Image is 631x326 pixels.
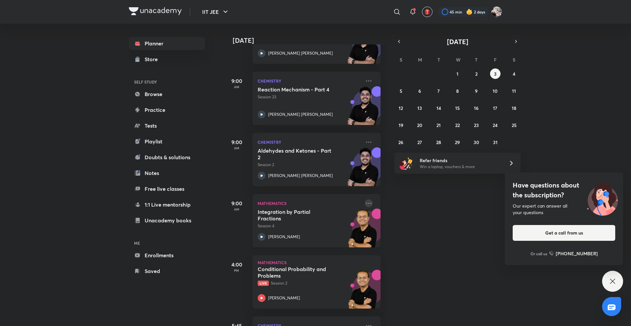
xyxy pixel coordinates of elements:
[258,138,361,146] p: Chemistry
[471,120,481,130] button: October 23, 2025
[513,203,615,216] div: Our expert can answer all your questions
[512,88,516,94] abbr: October 11, 2025
[223,85,250,89] p: AM
[433,137,444,147] button: October 28, 2025
[344,209,381,254] img: unacademy
[433,86,444,96] button: October 7, 2025
[223,261,250,268] h5: 4:00
[396,103,406,113] button: October 12, 2025
[258,147,339,161] h5: Aldehydes and Ketones - Part 2
[129,166,205,180] a: Notes
[223,268,250,272] p: PM
[129,103,205,116] a: Practice
[223,138,250,146] h5: 9:00
[513,71,515,77] abbr: October 4, 2025
[452,86,463,96] button: October 8, 2025
[456,88,459,94] abbr: October 8, 2025
[490,68,501,79] button: October 3, 2025
[223,207,250,211] p: AM
[223,146,250,150] p: AM
[414,137,425,147] button: October 27, 2025
[420,164,501,170] p: Win a laptop, vouchers & more
[452,137,463,147] button: October 29, 2025
[456,57,460,63] abbr: Wednesday
[509,120,519,130] button: October 25, 2025
[258,281,269,286] span: Live
[474,139,479,145] abbr: October 30, 2025
[530,251,547,257] p: Or call us
[475,57,478,63] abbr: Thursday
[509,86,519,96] button: October 11, 2025
[491,6,502,17] img: Navin Raj
[258,261,375,264] p: Mathematics
[258,223,361,229] p: Session 4
[436,139,441,145] abbr: October 28, 2025
[493,139,498,145] abbr: October 31, 2025
[456,71,458,77] abbr: October 1, 2025
[396,137,406,147] button: October 26, 2025
[418,57,422,63] abbr: Monday
[399,122,403,128] abbr: October 19, 2025
[399,105,403,111] abbr: October 12, 2025
[452,68,463,79] button: October 1, 2025
[268,50,333,56] p: [PERSON_NAME] [PERSON_NAME]
[129,182,205,195] a: Free live classes
[129,264,205,278] a: Saved
[466,9,473,15] img: streak
[129,238,205,249] h6: ME
[418,88,421,94] abbr: October 6, 2025
[398,139,403,145] abbr: October 26, 2025
[452,120,463,130] button: October 22, 2025
[129,37,205,50] a: Planner
[436,105,441,111] abbr: October 14, 2025
[396,86,406,96] button: October 5, 2025
[404,37,511,46] button: [DATE]
[268,295,300,301] p: [PERSON_NAME]
[490,137,501,147] button: October 31, 2025
[437,57,440,63] abbr: Tuesday
[490,103,501,113] button: October 17, 2025
[344,147,381,193] img: unacademy
[129,198,205,211] a: 1:1 Live mentorship
[129,119,205,132] a: Tests
[513,57,515,63] abbr: Saturday
[556,250,598,257] h6: [PHONE_NUMBER]
[475,71,478,77] abbr: October 2, 2025
[493,122,498,128] abbr: October 24, 2025
[233,37,387,44] h4: [DATE]
[268,173,333,179] p: [PERSON_NAME] [PERSON_NAME]
[258,280,361,286] p: Session 2
[475,88,478,94] abbr: October 9, 2025
[268,112,333,117] p: [PERSON_NAME] [PERSON_NAME]
[129,88,205,101] a: Browse
[437,88,440,94] abbr: October 7, 2025
[129,7,182,17] a: Company Logo
[268,234,300,240] p: [PERSON_NAME]
[198,5,233,18] button: IIT JEE
[258,77,361,85] p: Chemistry
[417,122,422,128] abbr: October 20, 2025
[512,122,517,128] abbr: October 25, 2025
[129,249,205,262] a: Enrollments
[509,103,519,113] button: October 18, 2025
[474,105,479,111] abbr: October 16, 2025
[513,180,615,200] h4: Have questions about the subscription?
[417,105,422,111] abbr: October 13, 2025
[396,120,406,130] button: October 19, 2025
[400,157,413,170] img: referral
[223,199,250,207] h5: 9:00
[582,180,623,216] img: ttu_illustration_new.svg
[455,139,460,145] abbr: October 29, 2025
[258,266,339,279] h5: Conditional Probability and Problems
[129,7,182,15] img: Company Logo
[471,68,481,79] button: October 2, 2025
[471,137,481,147] button: October 30, 2025
[474,122,479,128] abbr: October 23, 2025
[400,88,402,94] abbr: October 5, 2025
[433,103,444,113] button: October 14, 2025
[414,86,425,96] button: October 6, 2025
[471,86,481,96] button: October 9, 2025
[513,225,615,241] button: Get a call from us
[129,76,205,88] h6: SELF STUDY
[490,120,501,130] button: October 24, 2025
